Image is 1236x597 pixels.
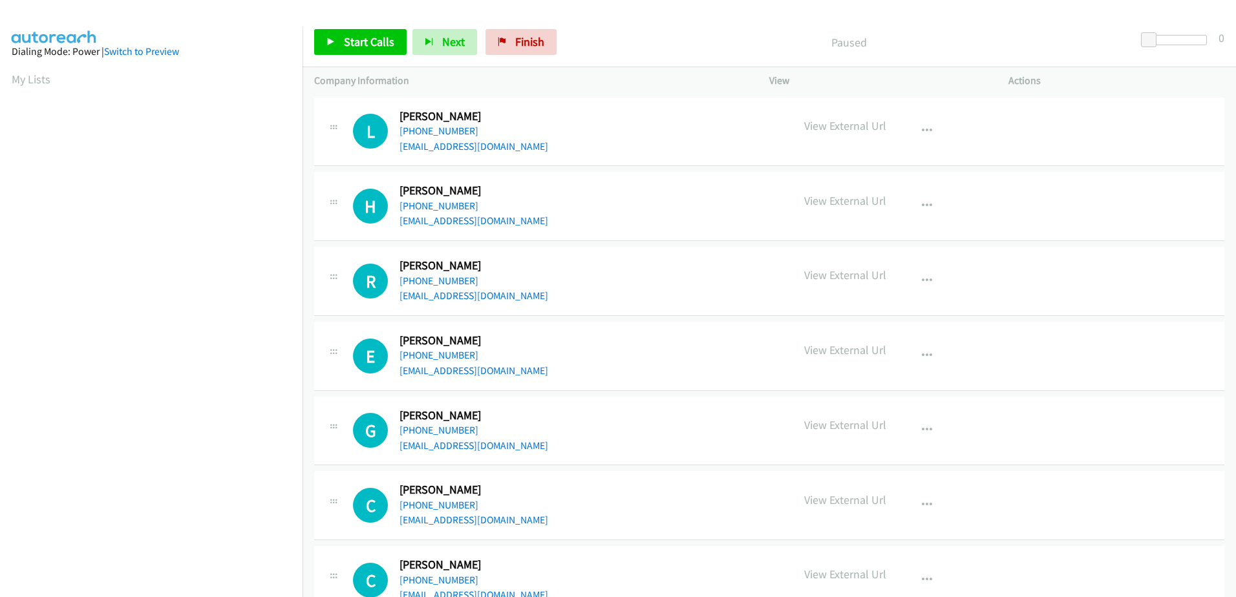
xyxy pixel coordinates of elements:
[353,488,388,523] h1: C
[804,266,886,284] p: View External Url
[353,488,388,523] div: The call is yet to be attempted
[314,73,746,89] p: Company Information
[400,424,478,436] a: [PHONE_NUMBER]
[400,289,548,302] a: [EMAIL_ADDRESS][DOMAIN_NAME]
[400,349,478,361] a: [PHONE_NUMBER]
[400,183,538,198] h2: [PERSON_NAME]
[400,275,478,287] a: [PHONE_NUMBER]
[400,364,548,377] a: [EMAIL_ADDRESS][DOMAIN_NAME]
[314,29,407,55] a: Start Calls
[400,483,538,497] h2: [PERSON_NAME]
[344,34,394,49] span: Start Calls
[400,140,548,152] a: [EMAIL_ADDRESS][DOMAIN_NAME]
[400,499,478,511] a: [PHONE_NUMBER]
[485,29,557,55] a: Finish
[12,72,50,87] a: My Lists
[104,45,179,58] a: Switch to Preview
[12,44,291,59] div: Dialing Mode: Power |
[353,189,388,224] h1: H
[353,114,388,149] div: The call is yet to be attempted
[400,408,538,423] h2: [PERSON_NAME]
[804,117,886,134] p: View External Url
[400,258,538,273] h2: [PERSON_NAME]
[400,514,548,526] a: [EMAIL_ADDRESS][DOMAIN_NAME]
[400,558,538,572] h2: [PERSON_NAME]
[400,215,548,227] a: [EMAIL_ADDRESS][DOMAIN_NAME]
[353,189,388,224] div: The call is yet to be attempted
[353,339,388,373] div: The call is yet to be attempted
[353,264,388,298] div: The call is yet to be attempted
[353,413,388,448] h1: G
[400,333,538,348] h2: [PERSON_NAME]
[400,439,548,452] a: [EMAIL_ADDRESS][DOMAIN_NAME]
[353,114,388,149] h1: L
[353,264,388,298] h1: R
[804,565,886,583] p: View External Url
[400,109,538,124] h2: [PERSON_NAME]
[442,34,465,49] span: Next
[400,125,478,137] a: [PHONE_NUMBER]
[804,416,886,434] p: View External Url
[515,34,544,49] span: Finish
[804,491,886,508] p: View External Url
[804,192,886,209] p: View External Url
[353,413,388,448] div: The call is yet to be attempted
[1147,35,1207,45] div: Delay between calls (in seconds)
[804,341,886,359] p: View External Url
[353,339,388,373] h1: E
[400,200,478,212] a: [PHONE_NUMBER]
[412,29,477,55] button: Next
[400,574,478,586] a: [PHONE_NUMBER]
[769,73,985,89] p: View
[1219,29,1224,47] div: 0
[574,34,1124,51] p: Paused
[1008,73,1224,89] p: Actions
